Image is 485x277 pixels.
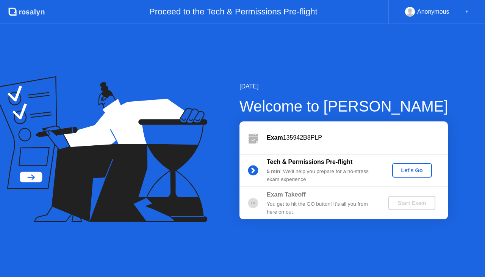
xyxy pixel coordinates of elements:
[267,168,280,174] b: 5 min
[392,163,432,178] button: Let's Go
[395,167,429,173] div: Let's Go
[388,196,435,210] button: Start Exam
[417,7,449,17] div: Anonymous
[465,7,469,17] div: ▼
[267,134,283,141] b: Exam
[267,159,352,165] b: Tech & Permissions Pre-flight
[267,168,376,183] div: : We’ll help you prepare for a no-stress exam experience
[267,191,306,198] b: Exam Takeoff
[239,95,448,118] div: Welcome to [PERSON_NAME]
[391,200,432,206] div: Start Exam
[267,200,376,216] div: You get to hit the GO button! It’s all you from here on out
[267,133,448,142] div: 135942B8PLP
[239,82,448,91] div: [DATE]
